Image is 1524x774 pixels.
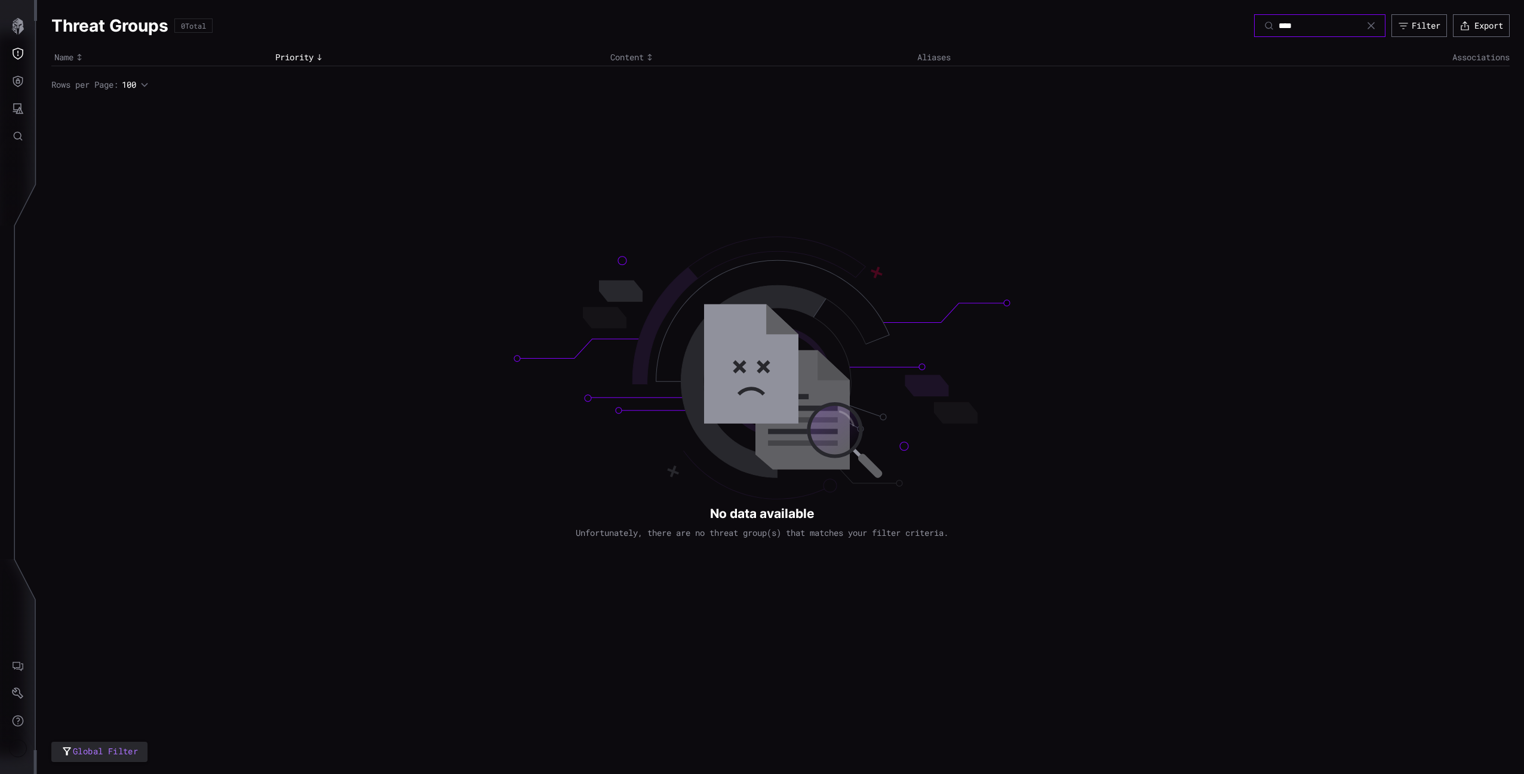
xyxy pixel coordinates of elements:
th: Aliases [914,49,1150,66]
span: Content [610,52,644,63]
span: Global Filter [73,744,138,759]
span: Rows per Page: [51,79,118,90]
div: Toggle sort direction [54,52,269,63]
button: Filter [1391,14,1447,37]
div: 0 Total [181,22,206,29]
div: Toggle sort direction [610,52,911,63]
h1: Threat Groups [51,15,168,36]
div: Filter [1412,20,1440,31]
div: Toggle sort direction [275,52,604,63]
span: Priority [275,52,314,63]
button: Global Filter [51,742,148,763]
th: Associations [1150,49,1510,66]
button: Export [1453,14,1510,37]
button: 100 [121,79,149,91]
